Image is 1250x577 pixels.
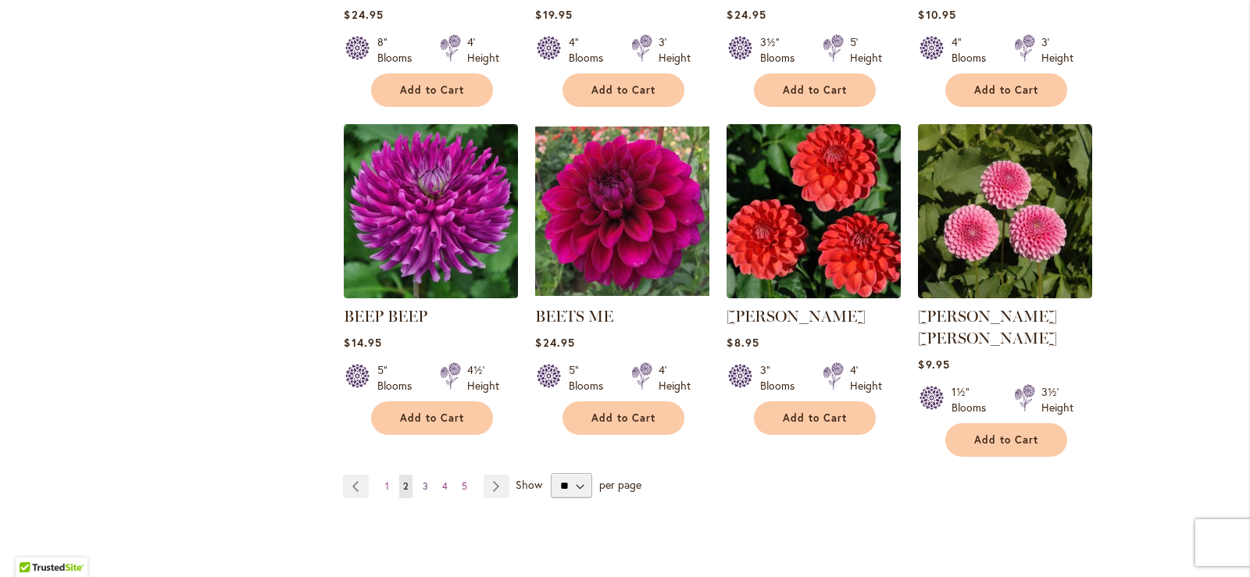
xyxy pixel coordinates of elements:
[12,522,55,565] iframe: Launch Accessibility Center
[659,362,691,394] div: 4' Height
[344,335,381,350] span: $14.95
[371,73,493,107] button: Add to Cart
[535,307,613,326] a: BEETS ME
[467,34,499,66] div: 4' Height
[1041,384,1073,415] div: 3½' Height
[535,7,572,22] span: $19.95
[850,362,882,394] div: 4' Height
[1041,34,1073,66] div: 3' Height
[569,362,612,394] div: 5" Blooms
[535,287,709,301] a: BEETS ME
[727,7,766,22] span: $24.95
[400,84,464,97] span: Add to Cart
[535,124,709,298] img: BEETS ME
[727,307,866,326] a: [PERSON_NAME]
[952,384,995,415] div: 1½" Blooms
[423,480,428,492] span: 3
[344,124,518,298] img: BEEP BEEP
[562,73,684,107] button: Add to Cart
[591,84,655,97] span: Add to Cart
[591,411,655,425] span: Add to Cart
[344,287,518,301] a: BEEP BEEP
[569,34,612,66] div: 4" Blooms
[371,401,493,435] button: Add to Cart
[562,401,684,435] button: Add to Cart
[945,423,1067,457] button: Add to Cart
[945,73,1067,107] button: Add to Cart
[727,124,901,298] img: BENJAMIN MATTHEW
[974,433,1038,447] span: Add to Cart
[419,475,432,498] a: 3
[783,411,847,425] span: Add to Cart
[385,480,389,492] span: 1
[458,475,471,498] a: 5
[400,411,464,425] span: Add to Cart
[754,401,876,435] button: Add to Cart
[918,7,955,22] span: $10.95
[783,84,847,97] span: Add to Cart
[918,357,949,372] span: $9.95
[952,34,995,66] div: 4" Blooms
[535,335,574,350] span: $24.95
[918,287,1092,301] a: BETTY ANNE
[344,7,383,22] span: $24.95
[442,480,448,492] span: 4
[974,84,1038,97] span: Add to Cart
[659,34,691,66] div: 3' Height
[381,475,393,498] a: 1
[462,480,467,492] span: 5
[403,480,409,492] span: 2
[516,477,542,492] span: Show
[918,124,1092,298] img: BETTY ANNE
[918,307,1057,347] a: [PERSON_NAME] [PERSON_NAME]
[760,34,804,66] div: 3½" Blooms
[377,34,421,66] div: 8" Blooms
[377,362,421,394] div: 5" Blooms
[599,477,641,492] span: per page
[344,307,427,326] a: BEEP BEEP
[727,335,759,350] span: $8.95
[727,287,901,301] a: BENJAMIN MATTHEW
[760,362,804,394] div: 3" Blooms
[438,475,452,498] a: 4
[754,73,876,107] button: Add to Cart
[467,362,499,394] div: 4½' Height
[850,34,882,66] div: 5' Height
